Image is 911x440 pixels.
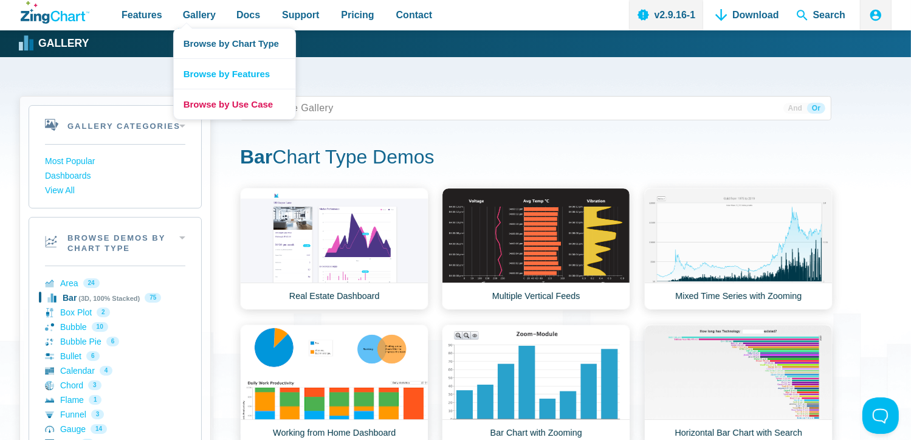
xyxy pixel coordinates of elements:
[807,103,825,114] span: Or
[38,38,89,49] strong: Gallery
[282,7,319,23] span: Support
[240,188,428,310] a: Real Estate Dashboard
[174,58,295,89] a: Browse by Features
[236,7,260,23] span: Docs
[45,169,185,184] a: Dashboards
[45,154,185,169] a: Most Popular
[240,146,272,168] strong: Bar
[174,89,295,119] a: Browse by Use Case
[29,106,201,144] h2: Gallery Categories
[783,103,807,114] span: And
[45,184,185,198] a: View All
[174,29,295,58] a: Browse by Chart Type
[122,7,162,23] span: Features
[341,7,374,23] span: Pricing
[21,1,89,24] a: ZingChart Logo. Click to return to the homepage
[21,35,89,53] a: Gallery
[183,7,216,23] span: Gallery
[396,7,433,23] span: Contact
[240,145,831,172] h1: Chart Type Demos
[644,188,833,310] a: Mixed Time Series with Zooming
[862,397,899,434] iframe: Toggle Customer Support
[29,218,201,266] h2: Browse Demos By Chart Type
[442,188,630,310] a: Multiple Vertical Feeds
